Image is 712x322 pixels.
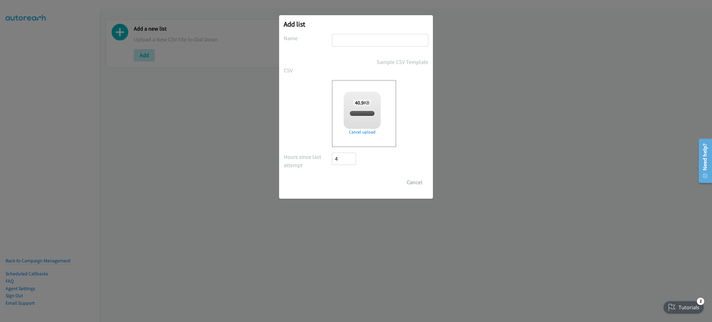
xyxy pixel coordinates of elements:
button: Cancel [401,176,428,189]
label: CSV [284,66,332,74]
a: Sample CSV Template [377,58,428,66]
span: KB [353,100,371,106]
label: Name [284,34,332,42]
span: cisco.csv [353,111,371,117]
iframe: Checklist [660,295,707,317]
iframe: Resource Center [694,136,712,185]
strong: 40.9 [355,100,364,106]
h2: Add list [284,20,428,28]
a: Cancel upload [344,129,381,135]
label: Hours since last attempt [284,153,332,169]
